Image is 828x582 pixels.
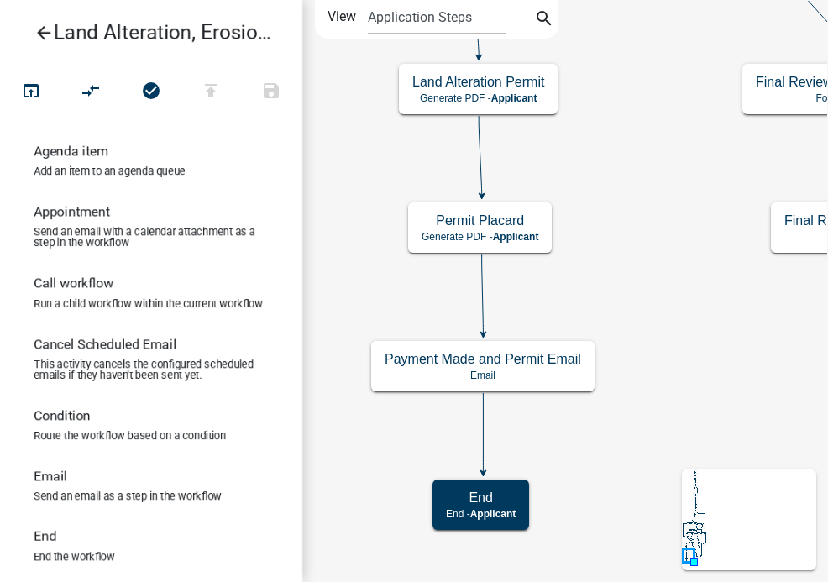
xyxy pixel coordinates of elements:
[34,336,176,352] h6: Cancel Scheduled Email
[493,231,539,243] span: Applicant
[261,81,281,104] i: save
[412,74,544,90] h5: Land Alteration Permit
[34,203,110,219] h6: Appointment
[34,298,263,309] p: Run a child workflow within the current workflow
[446,490,516,506] h5: End
[60,74,121,110] button: Auto Layout
[21,81,41,104] i: open_in_browser
[34,551,115,562] p: End the workflow
[34,359,269,380] p: This activity cancels the configured scheduled emails if they haven't been sent yet.
[385,351,581,367] h5: Payment Made and Permit Email
[13,13,275,52] a: Land Alteration, Erosion and Sediment Control Permit
[34,275,113,291] h6: Call workflow
[141,81,161,104] i: check_circle
[34,468,67,484] h6: Email
[491,92,537,104] span: Applicant
[34,226,269,248] p: Send an email with a calendar attachment as a step in the workflow
[412,92,544,104] p: Generate PDF -
[241,74,301,110] button: Save
[534,8,554,32] i: search
[34,143,108,159] h6: Agenda item
[34,528,56,544] h6: End
[81,81,102,104] i: compare_arrows
[422,212,538,228] h5: Permit Placard
[34,430,226,441] p: Route the workflow based on a condition
[34,23,54,46] i: arrow_back
[1,74,61,110] button: Test Workflow
[422,231,538,243] p: Generate PDF -
[385,370,581,381] p: Email
[531,7,558,34] button: search
[181,74,241,110] button: Publish
[470,508,516,520] span: Applicant
[446,508,516,520] p: End -
[201,81,221,104] i: publish
[34,407,91,423] h6: Condition
[34,490,222,501] p: Send an email as a step in the workflow
[34,165,186,176] p: Add an item to an agenda queue
[121,74,181,110] button: No problems
[1,74,301,114] div: Workflow actions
